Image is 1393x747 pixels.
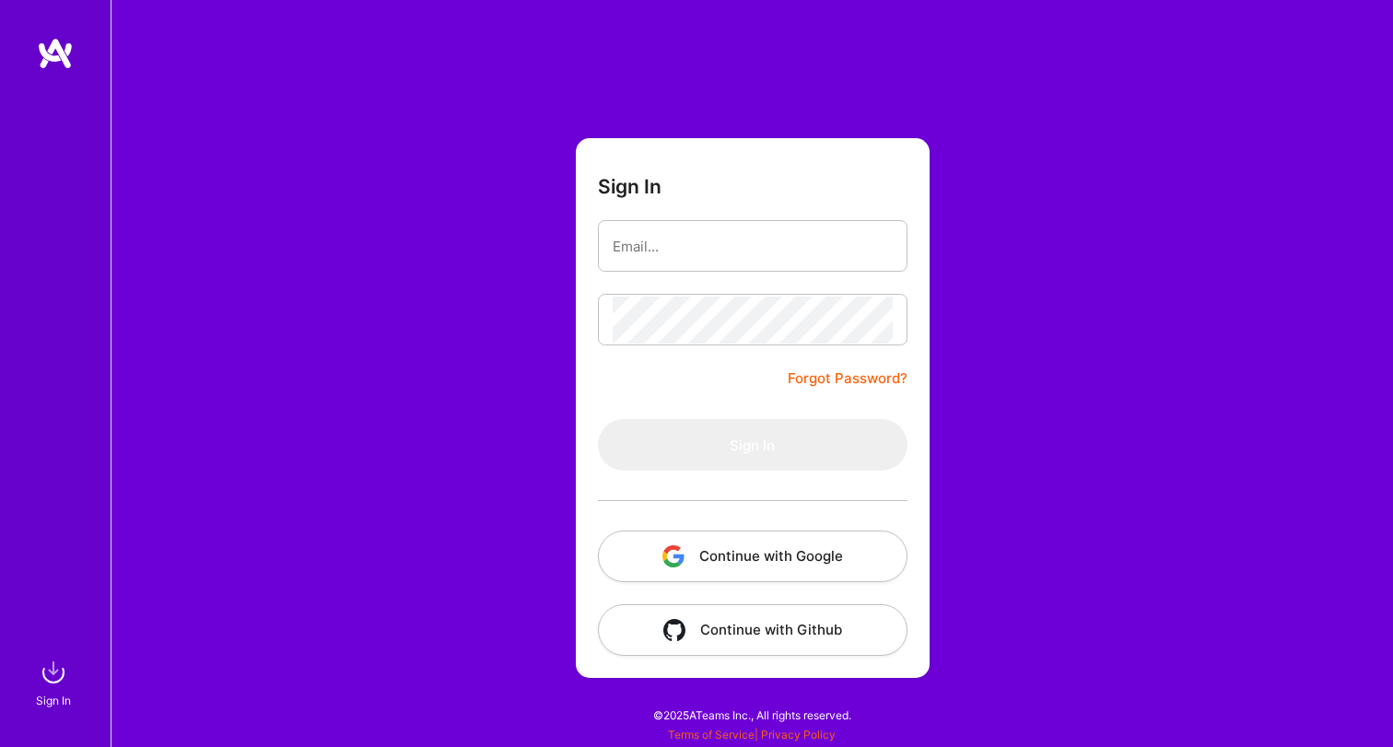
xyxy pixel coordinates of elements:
[598,604,907,656] button: Continue with Github
[36,691,71,710] div: Sign In
[111,692,1393,738] div: © 2025 ATeams Inc., All rights reserved.
[598,419,907,471] button: Sign In
[788,368,907,390] a: Forgot Password?
[39,654,72,710] a: sign inSign In
[35,654,72,691] img: sign in
[598,175,661,198] h3: Sign In
[37,37,74,70] img: logo
[663,619,685,641] img: icon
[761,728,836,741] a: Privacy Policy
[662,545,685,567] img: icon
[668,728,836,741] span: |
[613,223,893,270] input: Email...
[598,531,907,582] button: Continue with Google
[668,728,755,741] a: Terms of Service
